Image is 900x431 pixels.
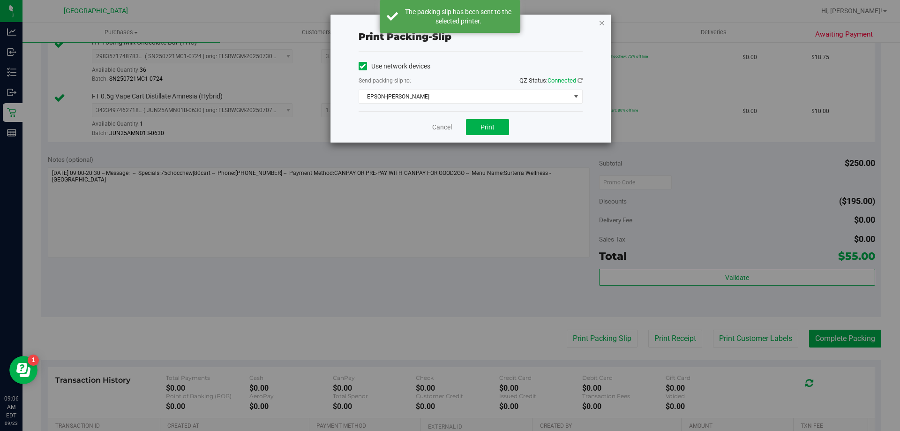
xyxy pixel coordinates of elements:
[547,77,576,84] span: Connected
[519,77,583,84] span: QZ Status:
[403,7,513,26] div: The packing slip has been sent to the selected printer.
[359,90,570,103] span: EPSON-[PERSON_NAME]
[466,119,509,135] button: Print
[28,355,39,366] iframe: Resource center unread badge
[480,123,495,131] span: Print
[570,90,582,103] span: select
[359,61,430,71] label: Use network devices
[359,76,411,85] label: Send packing-slip to:
[9,356,37,384] iframe: Resource center
[359,31,451,42] span: Print packing-slip
[432,122,452,132] a: Cancel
